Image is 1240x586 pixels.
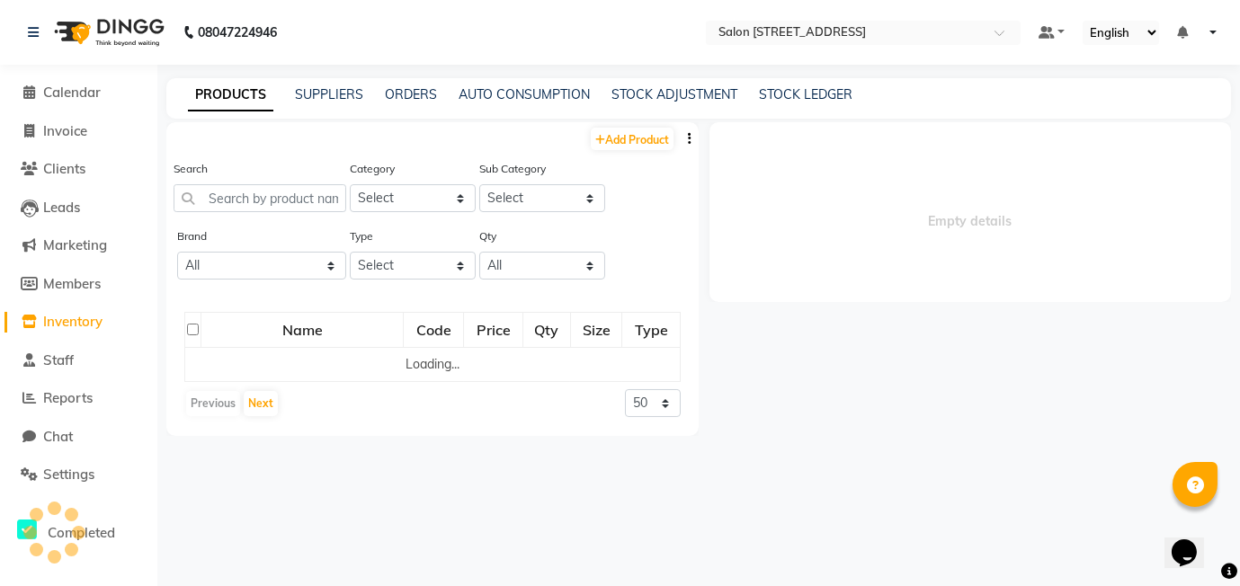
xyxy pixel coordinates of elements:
[1164,514,1222,568] iframe: chat widget
[623,314,679,346] div: Type
[611,86,737,102] a: STOCK ADJUSTMENT
[43,122,87,139] span: Invoice
[43,389,93,406] span: Reports
[4,427,153,448] a: Chat
[524,314,569,346] div: Qty
[572,314,621,346] div: Size
[43,84,101,101] span: Calendar
[4,235,153,256] a: Marketing
[43,428,73,445] span: Chat
[4,121,153,142] a: Invoice
[4,83,153,103] a: Calendar
[43,160,85,177] span: Clients
[185,348,681,382] td: Loading...
[385,86,437,102] a: ORDERS
[465,314,522,346] div: Price
[177,228,207,244] label: Brand
[43,313,103,330] span: Inventory
[4,465,153,485] a: Settings
[43,351,74,368] span: Staff
[759,86,852,102] a: STOCK LEDGER
[43,236,107,253] span: Marketing
[4,388,153,409] a: Reports
[479,228,496,244] label: Qty
[174,161,208,177] label: Search
[48,524,115,541] span: Completed
[43,275,101,292] span: Members
[459,86,590,102] a: AUTO CONSUMPTION
[591,128,674,150] a: Add Product
[202,314,402,346] div: Name
[4,274,153,295] a: Members
[46,7,169,58] img: logo
[4,351,153,371] a: Staff
[188,79,273,111] a: PRODUCTS
[709,122,1231,302] span: Empty details
[174,184,346,212] input: Search by product name or code
[295,86,363,102] a: SUPPLIERS
[198,7,277,58] b: 08047224946
[43,199,80,216] span: Leads
[43,466,94,483] span: Settings
[479,161,546,177] label: Sub Category
[405,314,462,346] div: Code
[350,228,373,244] label: Type
[4,198,153,218] a: Leads
[350,161,395,177] label: Category
[244,391,278,416] button: Next
[4,312,153,333] a: Inventory
[4,159,153,180] a: Clients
